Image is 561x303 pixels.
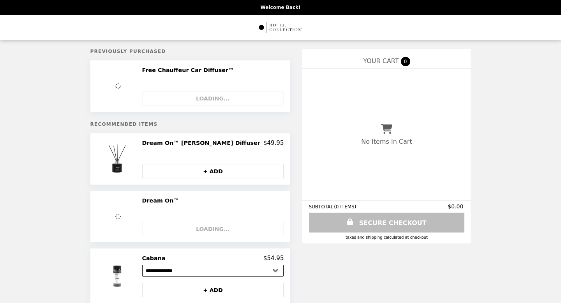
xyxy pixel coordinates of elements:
[401,57,410,66] span: 0
[448,203,464,210] span: $0.00
[142,255,169,262] h2: Cabana
[361,138,412,145] p: No Items In Cart
[142,197,182,204] h2: Dream On™
[309,235,464,240] div: Taxes and Shipping calculated at checkout
[96,255,140,297] img: Cabana
[142,265,284,277] select: Select a product variant
[98,139,139,178] img: Dream On™ Reed Diffuser
[334,204,356,210] span: ( 0 ITEMS )
[263,139,284,146] p: $49.95
[263,255,284,262] p: $54.95
[363,57,399,65] span: YOUR CART
[260,5,300,10] p: Welcome Back!
[90,122,290,127] h5: Recommended Items
[258,19,303,35] img: Brand Logo
[142,164,284,178] button: + ADD
[309,204,334,210] span: SUBTOTAL
[142,139,263,146] h2: Dream On™ [PERSON_NAME] Diffuser
[142,67,237,74] h2: Free Chauffeur Car Diffuser™
[90,49,290,54] h5: Previously Purchased
[142,283,284,297] button: + ADD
